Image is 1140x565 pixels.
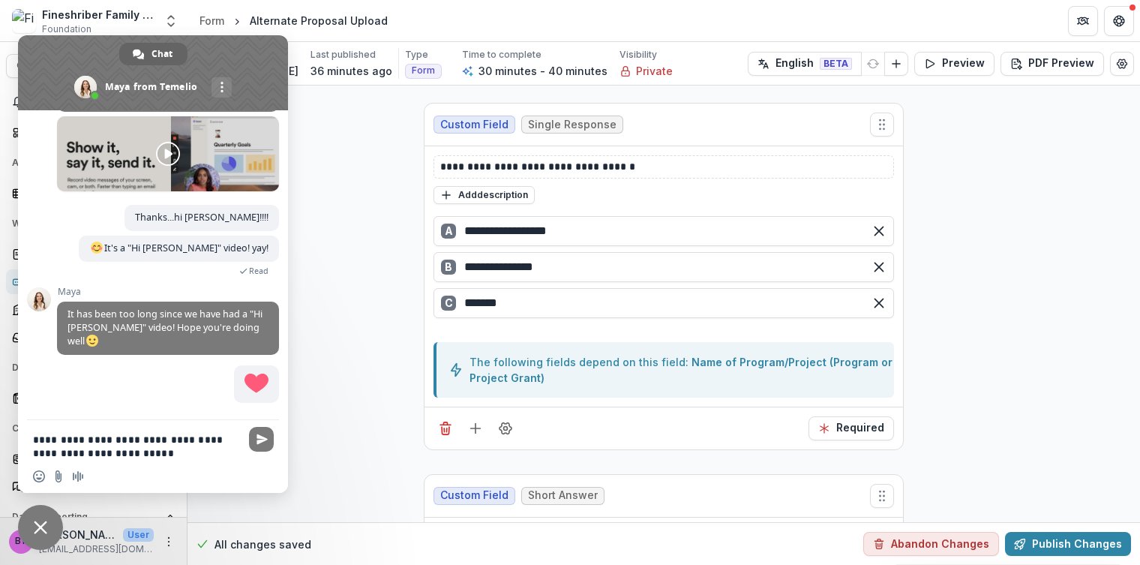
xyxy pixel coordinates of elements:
span: Single Response [528,119,616,131]
p: User [123,528,154,542]
a: Tasks [6,181,181,206]
button: Add Language [884,52,908,76]
button: Remove option [867,291,891,315]
span: Data & Reporting [12,512,160,522]
button: Partners [1068,6,1098,36]
button: Preview [914,52,994,76]
span: Custom Field [440,119,508,131]
span: Activity [12,158,160,168]
p: 36 minutes ago [310,63,392,79]
button: Open Workflows [6,212,181,236]
button: Refresh Translation [861,52,885,76]
div: Beth Tigay [15,536,27,546]
button: Open Activity [6,151,181,175]
button: Move field [870,113,894,137]
span: Read [249,266,268,276]
button: Search... [6,54,181,78]
button: Open Data & Reporting [6,505,181,529]
a: Form [193,10,230,32]
p: [PERSON_NAME] [39,527,117,542]
span: Form [412,65,435,76]
button: Move field [870,484,894,508]
div: Form [199,13,224,29]
button: Delete field [433,416,457,440]
span: Custom Field [440,489,508,502]
a: Proposals [6,242,181,266]
button: Notifications229 [6,90,181,114]
div: More channels [211,77,232,98]
a: Communications [6,474,181,499]
button: Required [808,416,894,440]
span: Maya [57,287,279,297]
div: C [441,296,456,311]
div: Alternate Proposal Upload [250,13,388,29]
a: Form Builder [6,269,181,294]
span: Short Answer [528,489,598,502]
span: It's a "Hi [PERSON_NAME]" video! yay! [89,242,268,254]
button: Remove option [867,255,891,279]
div: The following fields depend on this field: [469,354,894,386]
button: More [160,533,178,551]
p: Private [636,63,673,79]
button: PDF Preview [1000,52,1104,76]
a: Document Templates [6,386,181,410]
a: Dashboard [6,120,181,145]
button: Add field [463,416,487,440]
button: Open Documents [6,356,181,380]
span: Thanks...hi [PERSON_NAME]!!!! [135,211,268,224]
div: A [441,224,456,239]
button: English BETA [748,52,862,76]
div: Fineshriber Family Foundation [42,7,154,23]
button: Get Help [1104,6,1134,36]
p: Last published [310,48,376,62]
span: Send [249,427,274,452]
span: Send a file [52,470,64,482]
a: Grantee Reports [6,325,181,350]
span: Insert an emoji [33,470,45,482]
p: Visibility [619,48,657,62]
button: Publish Changes [1005,532,1131,556]
div: Close chat [18,505,63,550]
button: Adddescription [433,186,535,204]
span: Workflows [12,218,160,229]
span: It has been too long since we have had a "Hi [PERSON_NAME]" video! Hope you're doing well [67,308,262,347]
p: All changes saved [214,536,311,552]
a: Grantees [6,446,181,471]
nav: breadcrumb [193,10,394,32]
div: Chat [119,43,187,65]
p: [EMAIL_ADDRESS][DOMAIN_NAME] [39,542,154,556]
textarea: Compose your message... [33,433,240,460]
span: Audio message [72,470,84,482]
a: Name of Program/Project (Program or Project Grant) [469,356,892,384]
p: Time to complete [462,48,541,62]
a: Payments [6,297,181,322]
span: Contacts [12,423,160,434]
button: Open Contacts [6,416,181,440]
button: Remove option [867,219,891,243]
p: Type [405,48,428,62]
span: Foundation [42,23,91,36]
span: Documents [12,362,160,373]
div: B [441,260,456,275]
button: Edit Form Settings [1110,52,1134,76]
button: Field Settings [493,416,517,440]
button: Open entity switcher [160,6,181,36]
img: Fineshriber Family Foundation [12,9,36,33]
span: Chat [151,43,172,65]
p: 30 minutes - 40 minutes [478,63,607,79]
button: Abandon Changes [863,532,999,556]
